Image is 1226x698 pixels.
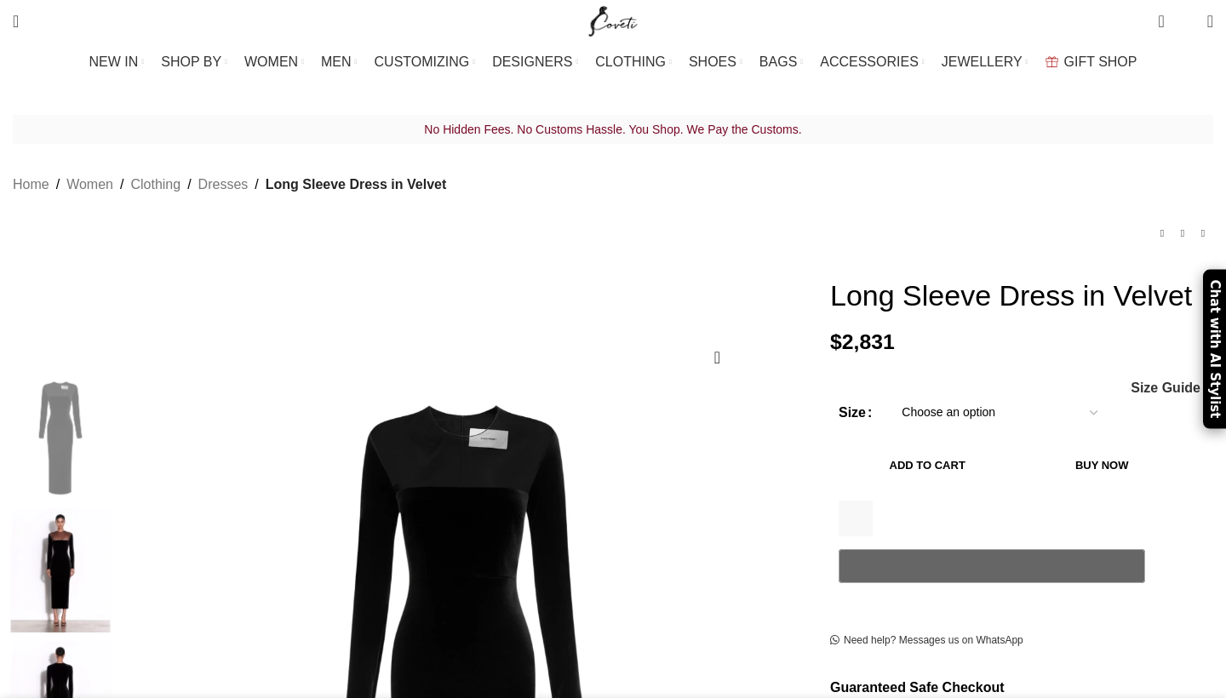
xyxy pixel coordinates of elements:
[1046,45,1137,79] a: GIFT SHOP
[13,118,1213,140] p: No Hidden Fees. No Customs Hassle. You Shop. We Pay the Customs.
[1064,54,1137,70] span: GIFT SHOP
[1152,224,1172,244] a: Previous product
[942,54,1023,70] span: JEWELLERY
[13,174,446,196] nav: Breadcrumb
[1177,4,1194,38] div: My Wishlist
[1046,56,1058,67] img: GiftBag
[244,45,304,79] a: WOMEN
[830,330,842,353] span: $
[835,592,1149,599] iframe: Secure express checkout frame
[9,376,112,501] img: Long Sleeve Dress in Velvet
[689,45,742,79] a: SHOES
[839,448,1016,483] button: Add to cart
[375,54,470,70] span: CUSTOMIZING
[1131,381,1200,395] span: Size Guide
[1149,4,1172,38] a: 0
[130,174,180,196] a: Clothing
[198,174,249,196] a: Dresses
[89,54,139,70] span: NEW IN
[830,330,895,353] bdi: 2,831
[161,54,221,70] span: SHOP BY
[595,54,666,70] span: CLOTHING
[492,54,572,70] span: DESIGNERS
[492,45,578,79] a: DESIGNERS
[585,13,642,27] a: Site logo
[1181,17,1194,30] span: 0
[321,45,357,79] a: MEN
[266,174,447,196] span: Long Sleeve Dress in Velvet
[161,45,227,79] a: SHOP BY
[375,45,476,79] a: CUSTOMIZING
[830,680,1005,695] strong: Guaranteed Safe Checkout
[1024,448,1179,483] button: Buy now
[13,174,49,196] a: Home
[839,402,872,424] label: Size
[1130,381,1200,395] a: Size Guide
[830,278,1213,313] h1: Long Sleeve Dress in Velvet
[4,45,1222,79] div: Main navigation
[942,45,1028,79] a: JEWELLERY
[244,54,298,70] span: WOMEN
[1193,224,1213,244] a: Next product
[4,4,27,38] a: Search
[89,45,145,79] a: NEW IN
[759,54,797,70] span: BAGS
[9,508,112,632] img: Alex Perry dress
[321,54,352,70] span: MEN
[830,634,1023,648] a: Need help? Messages us on WhatsApp
[839,549,1145,583] button: Pay with GPay
[1160,9,1172,21] span: 0
[820,45,925,79] a: ACCESSORIES
[820,54,919,70] span: ACCESSORIES
[595,45,672,79] a: CLOTHING
[66,174,113,196] a: Women
[689,54,736,70] span: SHOES
[759,45,803,79] a: BAGS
